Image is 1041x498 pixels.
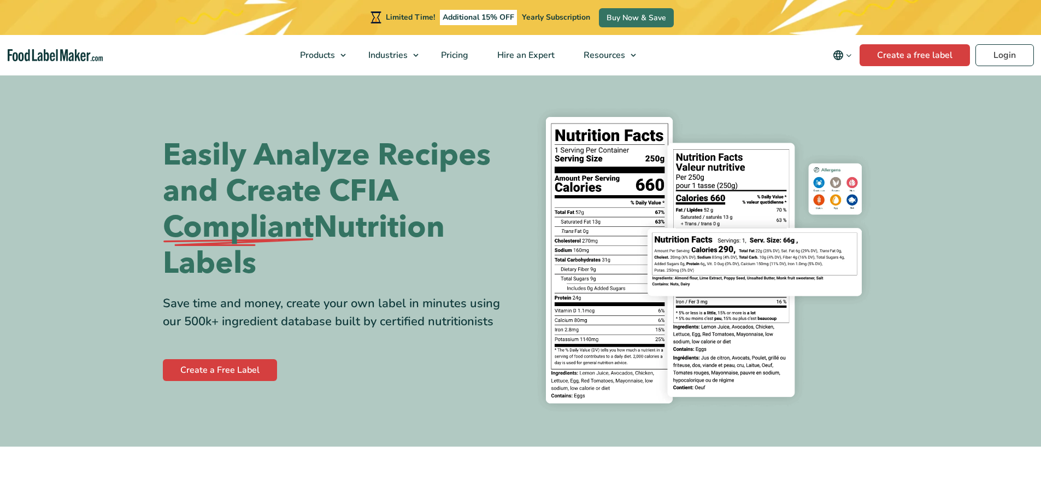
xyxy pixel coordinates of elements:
[386,12,435,22] span: Limited Time!
[163,359,277,381] a: Create a Free Label
[483,35,567,75] a: Hire an Expert
[860,44,970,66] a: Create a free label
[569,35,642,75] a: Resources
[975,44,1034,66] a: Login
[825,44,860,66] button: Change language
[438,49,469,61] span: Pricing
[163,295,513,331] div: Save time and money, create your own label in minutes using our 500k+ ingredient database built b...
[297,49,336,61] span: Products
[163,137,513,282] h1: Easily Analyze Recipes and Create CFIA Nutrition Labels
[163,209,314,245] span: Compliant
[365,49,409,61] span: Industries
[440,10,517,25] span: Additional 15% OFF
[599,8,674,27] a: Buy Now & Save
[580,49,626,61] span: Resources
[522,12,590,22] span: Yearly Subscription
[8,49,103,62] a: Food Label Maker homepage
[427,35,480,75] a: Pricing
[286,35,351,75] a: Products
[354,35,424,75] a: Industries
[494,49,556,61] span: Hire an Expert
